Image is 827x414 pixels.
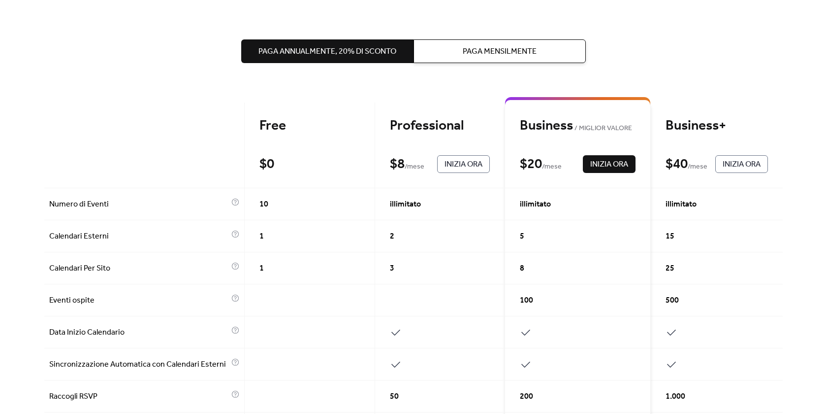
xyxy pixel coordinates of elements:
button: Inizia Ora [715,155,768,173]
span: Calendari Esterni [49,231,229,242]
span: Paga Mensilmente [463,46,537,58]
span: / mese [542,161,562,173]
span: / mese [405,161,424,173]
div: $ 8 [390,156,405,173]
div: Business+ [666,117,768,135]
button: Paga Mensilmente [413,39,586,63]
span: 5 [520,231,524,242]
span: 100 [520,295,533,307]
button: Inizia Ora [437,155,490,173]
span: Calendari Per Sito [49,263,229,275]
span: 50 [390,391,399,403]
div: $ 20 [520,156,542,173]
span: Inizia Ora [445,159,482,171]
span: 10 [259,199,268,210]
span: illimitato [390,199,421,210]
span: 3 [390,263,394,275]
span: Inizia Ora [590,159,628,171]
span: 25 [666,263,674,275]
div: $ 0 [259,156,274,173]
div: $ 40 [666,156,688,173]
div: Business [520,117,635,135]
span: illimitato [666,199,697,210]
span: Raccogli RSVP [49,391,229,403]
span: Numero di Eventi [49,199,229,210]
span: Paga Annualmente, 20% di sconto [258,46,396,58]
div: Free [259,117,359,135]
span: 1 [259,263,264,275]
span: Data Inizio Calendario [49,327,229,339]
span: 500 [666,295,679,307]
span: Eventi ospite [49,295,229,307]
span: 200 [520,391,533,403]
span: 2 [390,231,394,242]
div: Professional [390,117,490,135]
span: 1.000 [666,391,685,403]
button: Inizia Ora [583,155,636,173]
span: 1 [259,231,264,242]
span: 15 [666,231,674,242]
span: Sincronizzazione Automatica con Calendari Esterni [49,359,229,371]
span: / mese [688,161,707,173]
span: illimitato [520,199,551,210]
span: Inizia Ora [723,159,761,171]
span: MIGLIOR VALORE [573,123,632,135]
button: Paga Annualmente, 20% di sconto [241,39,413,63]
span: 8 [520,263,524,275]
